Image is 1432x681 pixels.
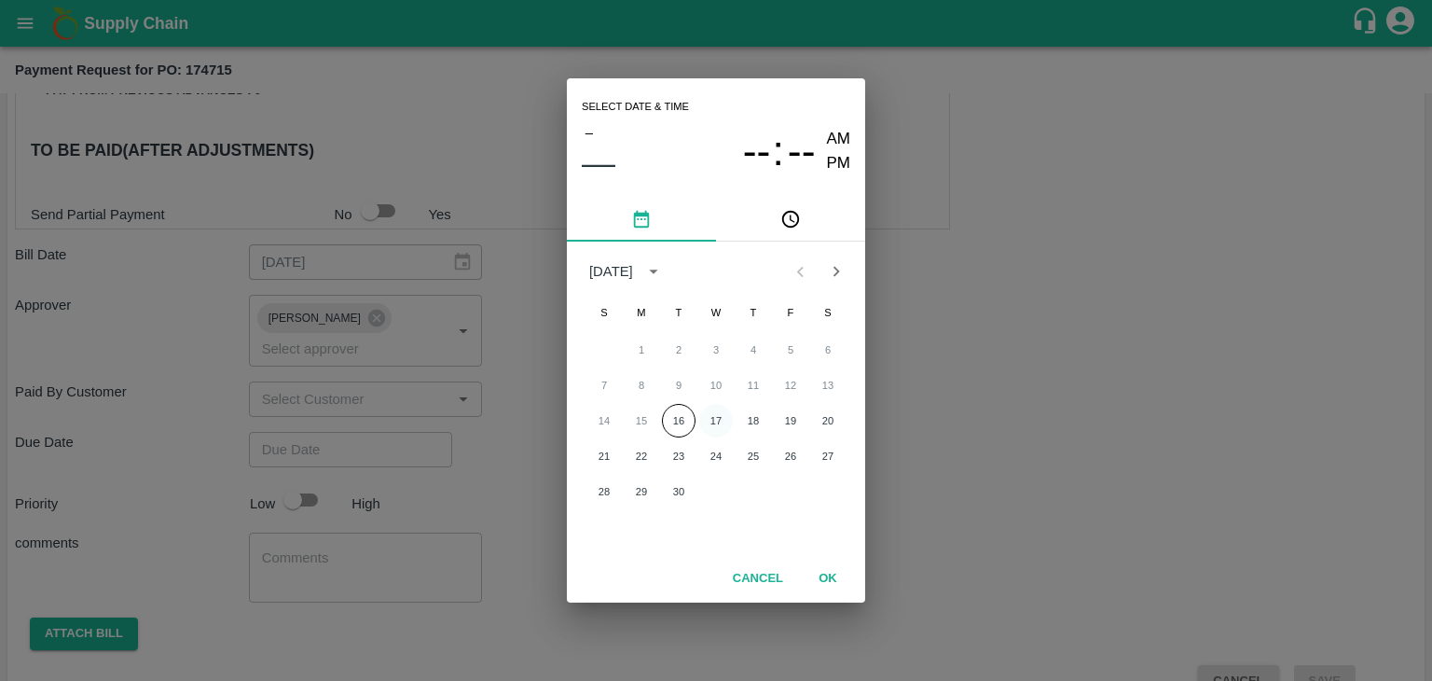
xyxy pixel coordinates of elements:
span: -- [788,127,816,175]
span: Sunday [587,294,621,331]
span: Wednesday [699,294,733,331]
button: calendar view is open, switch to year view [639,257,668,286]
button: -- [743,127,771,176]
button: –– [582,145,615,182]
button: OK [798,563,858,595]
button: 19 [774,404,807,438]
span: Monday [625,294,658,331]
button: AM [827,127,851,152]
button: 24 [699,439,733,473]
button: 22 [625,439,658,473]
button: 16 [662,404,695,438]
button: 28 [587,475,621,508]
span: -- [743,127,771,175]
button: 18 [737,404,770,438]
button: 17 [699,404,733,438]
span: Saturday [811,294,845,331]
button: 25 [737,439,770,473]
button: 20 [811,404,845,438]
button: 26 [774,439,807,473]
span: – [585,120,593,145]
button: 29 [625,475,658,508]
button: Cancel [725,563,791,595]
button: -- [788,127,816,176]
button: 23 [662,439,695,473]
span: Tuesday [662,294,695,331]
button: 27 [811,439,845,473]
button: 21 [587,439,621,473]
span: Thursday [737,294,770,331]
span: Friday [774,294,807,331]
button: pick time [716,197,865,242]
span: Select date & time [582,93,689,121]
div: [DATE] [589,261,633,282]
span: : [772,127,783,176]
button: PM [827,151,851,176]
button: Next month [819,254,854,289]
button: – [582,120,597,145]
button: pick date [567,197,716,242]
button: 30 [662,475,695,508]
